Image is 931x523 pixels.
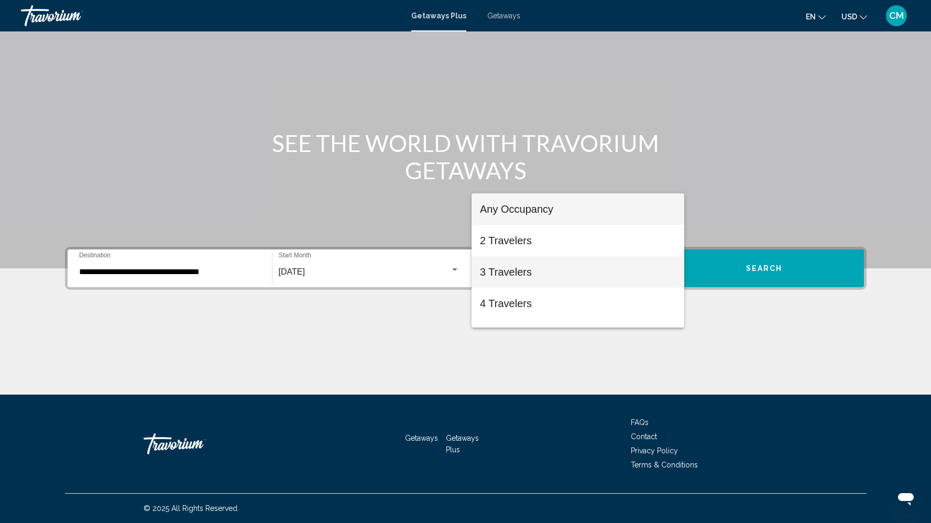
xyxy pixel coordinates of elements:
[480,319,676,351] span: 5 Travelers
[480,225,676,256] span: 2 Travelers
[480,256,676,288] span: 3 Travelers
[480,203,553,215] span: Any Occupancy
[480,288,676,319] span: 4 Travelers
[889,481,923,515] iframe: Button to launch messaging window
